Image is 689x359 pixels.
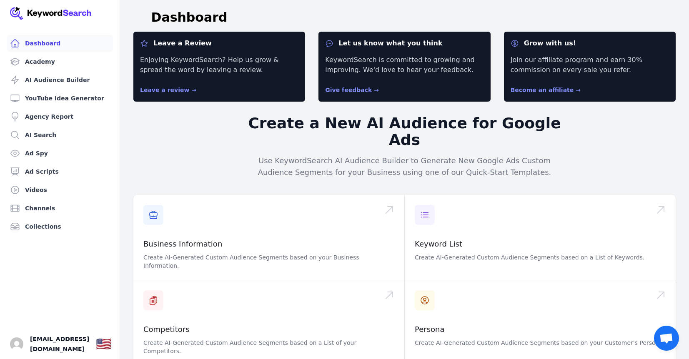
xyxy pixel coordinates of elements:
p: Join our affiliate program and earn 30% commission on every sale you refer. [511,55,669,75]
dt: Leave a Review [140,38,298,48]
span: [EMAIL_ADDRESS][DOMAIN_NAME] [30,334,89,354]
a: Keyword List [415,239,462,248]
a: Open chat [654,326,679,351]
img: Your Company [10,7,92,20]
a: Persona [415,325,445,334]
a: YouTube Idea Generator [7,90,113,107]
a: Academy [7,53,113,70]
a: Ad Scripts [7,163,113,180]
a: Agency Report [7,108,113,125]
a: Become an affiliate [511,87,581,93]
a: Business Information [143,239,222,248]
a: Dashboard [7,35,113,52]
a: Competitors [143,325,190,334]
a: Ad Spy [7,145,113,162]
a: Collections [7,218,113,235]
a: AI Audience Builder [7,72,113,88]
span: → [191,87,196,93]
button: 🇺🇸 [96,336,111,352]
button: Open user button [10,337,23,351]
a: Give feedback [325,87,379,93]
dt: Let us know what you think [325,38,484,48]
h1: Dashboard [151,10,228,25]
div: 🇺🇸 [96,337,111,352]
a: Leave a review [140,87,196,93]
span: → [576,87,581,93]
span: → [374,87,379,93]
h2: Create a New AI Audience for Google Ads [245,115,565,148]
p: Enjoying KeywordSearch? Help us grow & spread the word by leaving a review. [140,55,298,75]
p: Use KeywordSearch AI Audience Builder to Generate New Google Ads Custom Audience Segments for you... [245,155,565,178]
a: AI Search [7,127,113,143]
a: Channels [7,200,113,217]
dt: Grow with us! [511,38,669,48]
p: KeywordSearch is committed to growing and improving. We'd love to hear your feedback. [325,55,484,75]
a: Videos [7,182,113,198]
